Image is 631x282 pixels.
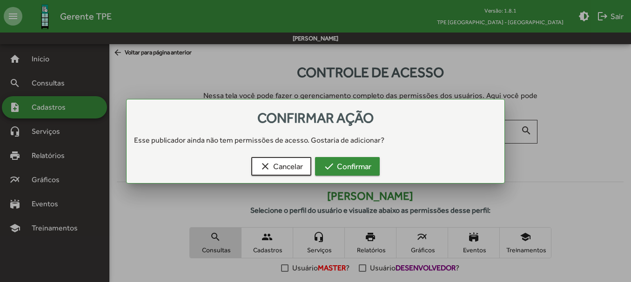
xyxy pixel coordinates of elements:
span: Confirmar [323,158,371,175]
span: Cancelar [260,158,303,175]
button: Cancelar [251,157,311,176]
mat-icon: clear [260,161,271,172]
mat-icon: check [323,161,335,172]
span: Confirmar ação [257,110,374,126]
div: Esse publicador ainda não tem permissões de acesso. Gostaria de adicionar? [127,135,504,146]
button: Confirmar [315,157,380,176]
